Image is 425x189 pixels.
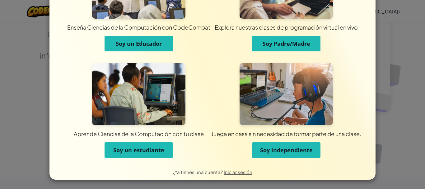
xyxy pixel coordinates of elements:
img: Para estudiantes [92,63,185,125]
button: Soy un estudiante [105,142,173,158]
font: Soy Padre/Madre [263,40,310,47]
font: Soy un Educador [116,40,162,47]
button: Soy Padre/Madre [252,36,320,51]
font: Explora nuestras clases de programación virtual en vivo [215,24,358,31]
font: Soy un estudiante [113,146,164,154]
img: Para estudiantes independientes [240,63,333,125]
button: Soy independiente [252,142,320,158]
font: ¿Ya tienes una cuenta? [173,169,223,175]
font: Juega en casa sin necesidad de formar parte de una clase. [211,130,361,137]
font: Soy independiente [260,146,313,154]
font: Enseña Ciencias de la Computación con CodeCombat [67,24,210,31]
font: Aprende Ciencias de la Computación con tu clase [74,130,204,137]
a: Iniciar sesión [224,169,252,175]
button: Soy un Educador [105,36,173,51]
